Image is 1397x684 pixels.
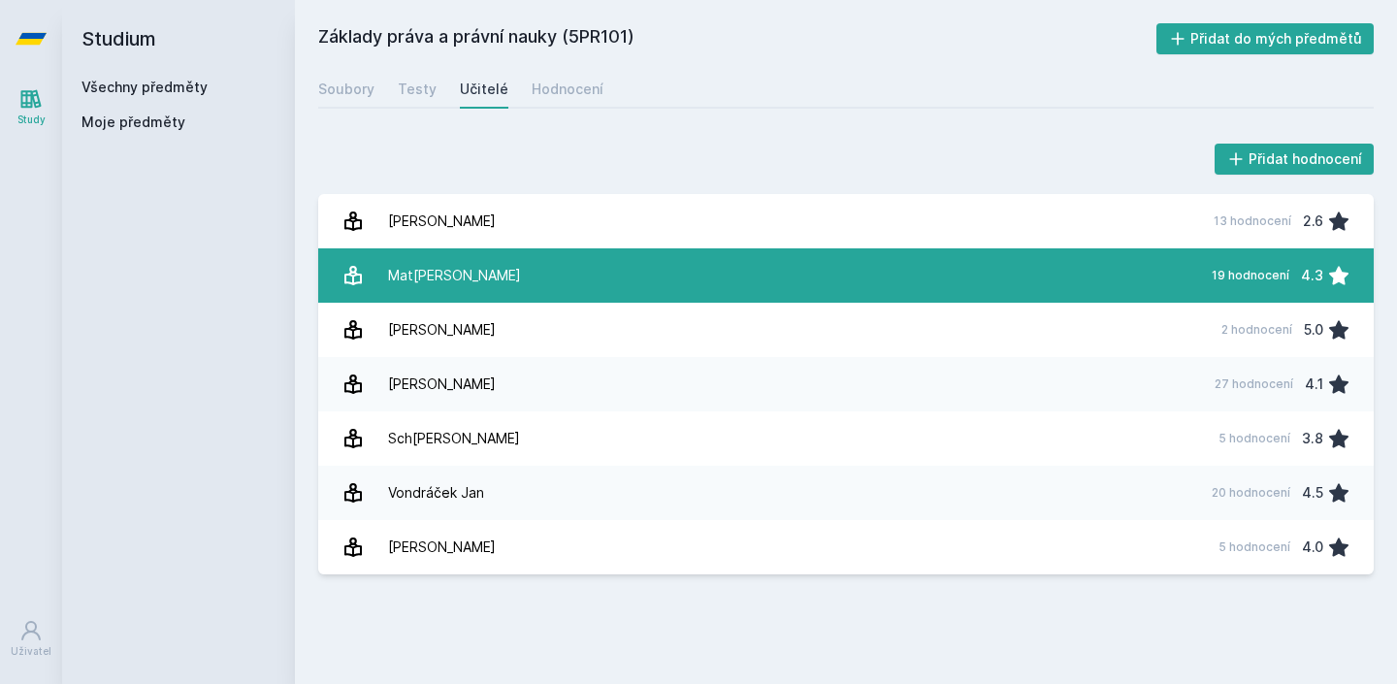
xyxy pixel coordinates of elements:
[532,80,603,99] div: Hodnocení
[318,303,1374,357] a: [PERSON_NAME] 2 hodnocení 5.0
[1302,419,1323,458] div: 3.8
[1218,539,1290,555] div: 5 hodnocení
[11,644,51,659] div: Uživatel
[1302,528,1323,567] div: 4.0
[4,78,58,137] a: Study
[398,80,437,99] div: Testy
[318,70,374,109] a: Soubory
[318,194,1374,248] a: [PERSON_NAME] 13 hodnocení 2.6
[388,365,496,404] div: [PERSON_NAME]
[318,80,374,99] div: Soubory
[318,23,1156,54] h2: Základy práva a právní nauky (5PR101)
[388,419,520,458] div: Sch[PERSON_NAME]
[1218,431,1290,446] div: 5 hodnocení
[318,520,1374,574] a: [PERSON_NAME] 5 hodnocení 4.0
[318,411,1374,466] a: Sch[PERSON_NAME] 5 hodnocení 3.8
[1214,213,1291,229] div: 13 hodnocení
[318,248,1374,303] a: Mat[PERSON_NAME] 19 hodnocení 4.3
[1212,485,1290,501] div: 20 hodnocení
[1305,365,1323,404] div: 4.1
[1212,268,1289,283] div: 19 hodnocení
[388,473,484,512] div: Vondráček Jan
[318,466,1374,520] a: Vondráček Jan 20 hodnocení 4.5
[388,528,496,567] div: [PERSON_NAME]
[1303,202,1323,241] div: 2.6
[460,80,508,99] div: Učitelé
[388,202,496,241] div: [PERSON_NAME]
[1304,310,1323,349] div: 5.0
[398,70,437,109] a: Testy
[1301,256,1323,295] div: 4.3
[81,79,208,95] a: Všechny předměty
[81,113,185,132] span: Moje předměty
[1221,322,1292,338] div: 2 hodnocení
[1302,473,1323,512] div: 4.5
[388,310,496,349] div: [PERSON_NAME]
[17,113,46,127] div: Study
[1215,376,1293,392] div: 27 hodnocení
[1215,144,1375,175] button: Přidat hodnocení
[318,357,1374,411] a: [PERSON_NAME] 27 hodnocení 4.1
[460,70,508,109] a: Učitelé
[1156,23,1375,54] button: Přidat do mých předmětů
[532,70,603,109] a: Hodnocení
[388,256,521,295] div: Mat[PERSON_NAME]
[4,609,58,668] a: Uživatel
